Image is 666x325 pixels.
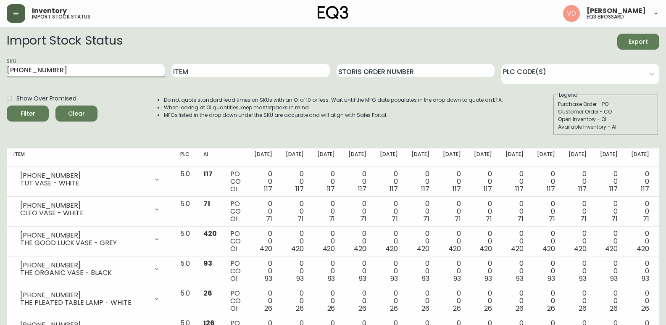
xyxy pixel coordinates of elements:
[569,260,587,283] div: 0 0
[265,274,272,283] span: 93
[286,230,304,253] div: 0 0
[516,304,524,313] span: 26
[260,244,272,254] span: 420
[380,290,398,312] div: 0 0
[516,274,524,283] span: 93
[484,274,492,283] span: 93
[230,274,237,283] span: OI
[358,184,366,194] span: 117
[390,274,398,283] span: 93
[20,299,148,307] div: THE PLEATED TABLE LAMP - WHITE
[479,244,492,254] span: 420
[380,170,398,193] div: 0 0
[254,230,272,253] div: 0 0
[631,230,649,253] div: 0 0
[643,214,649,224] span: 71
[443,170,461,193] div: 0 0
[547,184,555,194] span: 117
[617,34,659,50] button: Export
[578,184,587,194] span: 117
[443,260,461,283] div: 0 0
[448,244,461,254] span: 420
[499,148,530,167] th: [DATE]
[443,230,461,253] div: 0 0
[587,14,624,19] h5: eq3 brossard
[558,108,654,116] div: Customer Order - CO
[286,170,304,193] div: 0 0
[254,170,272,193] div: 0 0
[20,239,148,247] div: THE GOOD LUCK VASE - GREY
[164,111,503,119] li: MFGs listed in the drop down under the SKU are accurate and will align with Sales Portal.
[174,286,197,316] td: 5.0
[474,200,492,223] div: 0 0
[174,197,197,227] td: 5.0
[7,148,174,167] th: Item
[390,184,398,194] span: 117
[505,200,524,223] div: 0 0
[605,244,618,254] span: 420
[421,184,429,194] span: 117
[558,100,654,108] div: Purchase Order - PO
[474,290,492,312] div: 0 0
[7,106,49,122] button: Filter
[286,260,304,283] div: 0 0
[13,170,167,189] div: [PHONE_NUMBER]TUT VASE - WHITE
[247,148,279,167] th: [DATE]
[453,304,461,313] span: 26
[600,200,618,223] div: 0 0
[631,170,649,193] div: 0 0
[537,170,555,193] div: 0 0
[254,200,272,223] div: 0 0
[587,8,646,14] span: [PERSON_NAME]
[373,148,405,167] th: [DATE]
[380,200,398,223] div: 0 0
[317,170,335,193] div: 0 0
[411,290,429,312] div: 0 0
[327,304,335,313] span: 26
[348,200,366,223] div: 0 0
[286,200,304,223] div: 0 0
[20,180,148,187] div: TUT VASE - WHITE
[580,214,587,224] span: 71
[230,230,241,253] div: PO CO
[537,290,555,312] div: 0 0
[380,260,398,283] div: 0 0
[254,260,272,283] div: 0 0
[297,214,304,224] span: 71
[422,274,429,283] span: 93
[174,256,197,286] td: 5.0
[474,170,492,193] div: 0 0
[323,244,335,254] span: 420
[230,170,241,193] div: PO CO
[474,260,492,283] div: 0 0
[484,304,492,313] span: 26
[296,304,304,313] span: 26
[537,200,555,223] div: 0 0
[423,214,429,224] span: 71
[230,290,241,312] div: PO CO
[295,184,304,194] span: 117
[609,184,618,194] span: 117
[641,304,649,313] span: 26
[174,148,197,167] th: PLC
[505,260,524,283] div: 0 0
[411,230,429,253] div: 0 0
[203,169,213,179] span: 117
[203,259,212,268] span: 93
[174,167,197,197] td: 5.0
[254,290,272,312] div: 0 0
[542,244,555,254] span: 420
[311,148,342,167] th: [DATE]
[563,5,580,22] img: 34cbe8de67806989076631741e6a7c6b
[631,290,649,312] div: 0 0
[20,202,148,209] div: [PHONE_NUMBER]
[62,108,91,119] span: Clear
[453,274,461,283] span: 93
[517,214,524,224] span: 71
[600,260,618,283] div: 0 0
[385,244,398,254] span: 420
[624,37,653,47] span: Export
[511,244,524,254] span: 420
[348,260,366,283] div: 0 0
[569,290,587,312] div: 0 0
